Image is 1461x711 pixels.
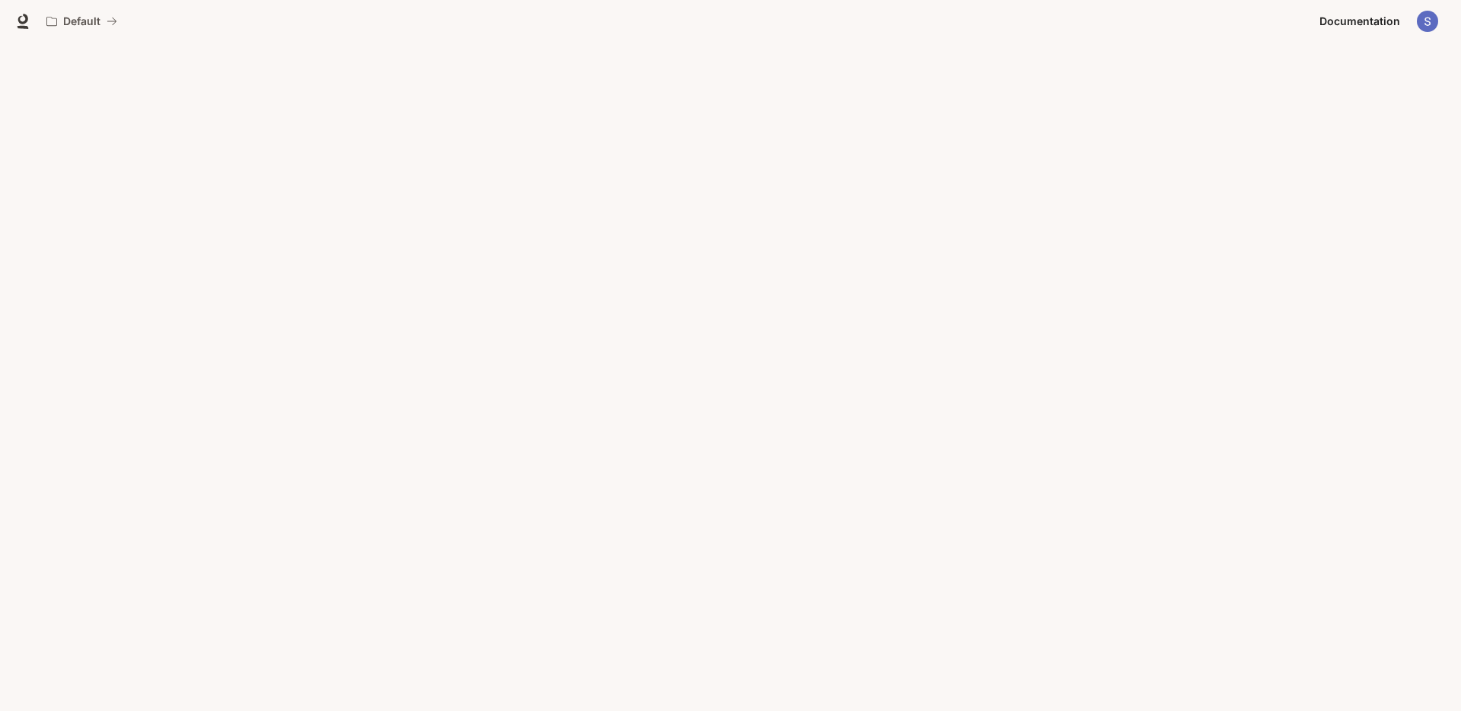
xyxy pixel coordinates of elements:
span: Documentation [1319,12,1400,31]
img: User avatar [1417,11,1438,32]
p: Default [63,15,100,28]
button: User avatar [1412,6,1443,37]
a: Documentation [1313,6,1406,37]
button: All workspaces [40,6,124,37]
